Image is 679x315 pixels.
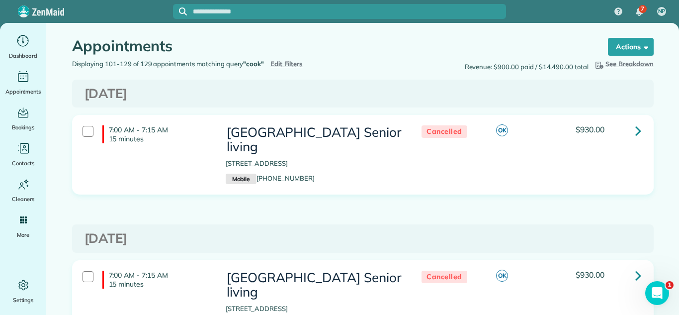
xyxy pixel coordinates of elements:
a: Contacts [4,140,42,168]
div: Displaying 101-129 of 129 appointments matching query [65,59,363,69]
span: Contacts [12,158,34,168]
a: Edit Filters [270,60,303,68]
button: See Breakdown [594,59,654,69]
span: Revenue: $900.00 paid / $14,490.00 total [465,62,589,72]
a: Dashboard [4,33,42,61]
p: [STREET_ADDRESS] [226,304,402,314]
span: $930.00 [576,124,604,134]
div: 7 unread notifications [629,1,650,23]
span: $930.00 [576,270,604,280]
a: Bookings [4,105,42,132]
small: Mobile [226,174,256,185]
h4: 7:00 AM - 7:15 AM [102,125,211,143]
span: OK [496,124,508,136]
span: NP [658,7,666,15]
a: Mobile[PHONE_NUMBER] [226,174,315,182]
h3: [GEOGRAPHIC_DATA] Senior living [226,125,402,154]
p: [STREET_ADDRESS] [226,159,402,169]
span: Cleaners [12,194,34,204]
iframe: Intercom live chat [645,281,669,305]
span: 1 [666,281,674,289]
p: 15 minutes [109,134,211,143]
h1: Appointments [72,38,589,54]
button: Focus search [173,7,187,15]
span: Settings [13,295,34,305]
span: 7 [641,5,644,13]
h4: 7:00 AM - 7:15 AM [102,271,211,289]
h3: [DATE] [85,231,641,246]
span: Bookings [12,122,35,132]
h3: [DATE] [85,87,641,101]
span: Appointments [5,87,41,97]
span: Cancelled [422,125,467,138]
strong: "cook" [243,60,264,68]
svg: Focus search [179,7,187,15]
a: Appointments [4,69,42,97]
span: OK [496,270,508,282]
h3: [GEOGRAPHIC_DATA] Senior living [226,271,402,299]
button: Actions [608,38,654,56]
p: 15 minutes [109,280,211,289]
span: More [17,230,29,240]
a: Cleaners [4,176,42,204]
span: Cancelled [422,271,467,283]
a: Settings [4,277,42,305]
span: Dashboard [9,51,37,61]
